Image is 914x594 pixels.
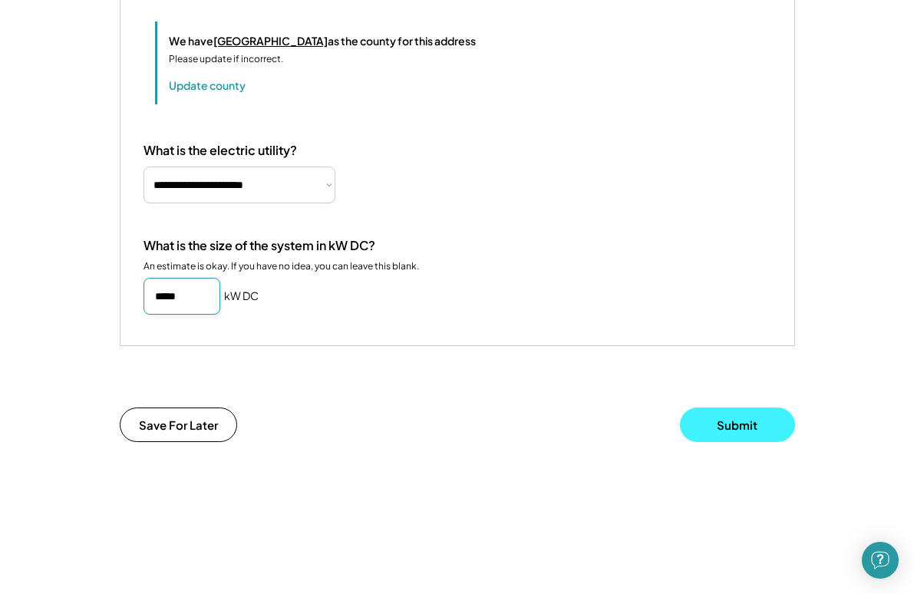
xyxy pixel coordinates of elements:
[169,78,246,93] button: Update county
[169,52,283,66] div: Please update if incorrect.
[144,143,297,159] div: What is the electric utility?
[213,34,328,48] u: [GEOGRAPHIC_DATA]
[224,289,259,304] h5: kW DC
[144,260,419,272] div: An estimate is okay. If you have no idea, you can leave this blank.
[120,408,237,442] button: Save For Later
[862,542,899,579] div: Open Intercom Messenger
[144,238,375,254] div: What is the size of the system in kW DC?
[680,408,795,442] button: Submit
[169,33,476,49] div: We have as the county for this address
